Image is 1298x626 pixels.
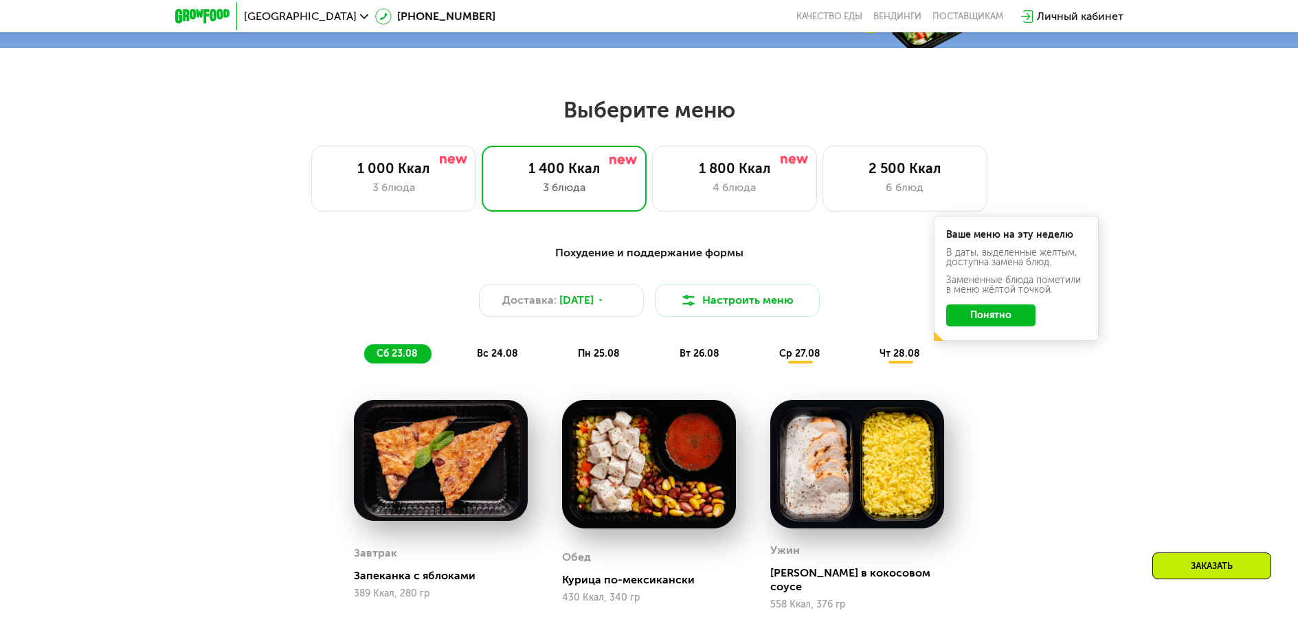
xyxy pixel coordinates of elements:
[770,599,944,610] div: 558 Ккал, 376 гр
[354,569,539,583] div: Запеканка с яблоками
[680,348,719,359] span: вт 26.08
[796,11,862,22] a: Качество еды
[779,348,820,359] span: ср 27.08
[354,543,397,563] div: Завтрак
[932,11,1003,22] div: поставщикам
[326,179,462,196] div: 3 блюда
[578,348,620,359] span: пн 25.08
[667,179,803,196] div: 4 блюда
[326,160,462,177] div: 1 000 Ккал
[477,348,518,359] span: вс 24.08
[496,179,632,196] div: 3 блюда
[946,248,1086,267] div: В даты, выделенные желтым, доступна замена блюд.
[946,276,1086,295] div: Заменённые блюда пометили в меню жёлтой точкой.
[559,292,594,309] span: [DATE]
[770,540,800,561] div: Ужин
[244,11,357,22] span: [GEOGRAPHIC_DATA]
[837,160,973,177] div: 2 500 Ккал
[880,348,920,359] span: чт 28.08
[377,348,418,359] span: сб 23.08
[946,304,1036,326] button: Понятно
[562,547,591,568] div: Обед
[44,96,1254,124] h2: Выберите меню
[243,245,1056,262] div: Похудение и поддержание формы
[502,292,557,309] span: Доставка:
[1037,8,1123,25] div: Личный кабинет
[354,588,528,599] div: 389 Ккал, 280 гр
[655,284,820,317] button: Настроить меню
[562,592,736,603] div: 430 Ккал, 340 гр
[946,230,1086,240] div: Ваше меню на эту неделю
[375,8,495,25] a: [PHONE_NUMBER]
[667,160,803,177] div: 1 800 Ккал
[873,11,921,22] a: Вендинги
[1152,552,1271,579] div: Заказать
[770,566,955,594] div: [PERSON_NAME] в кокосовом соусе
[837,179,973,196] div: 6 блюд
[496,160,632,177] div: 1 400 Ккал
[562,573,747,587] div: Курица по-мексикански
